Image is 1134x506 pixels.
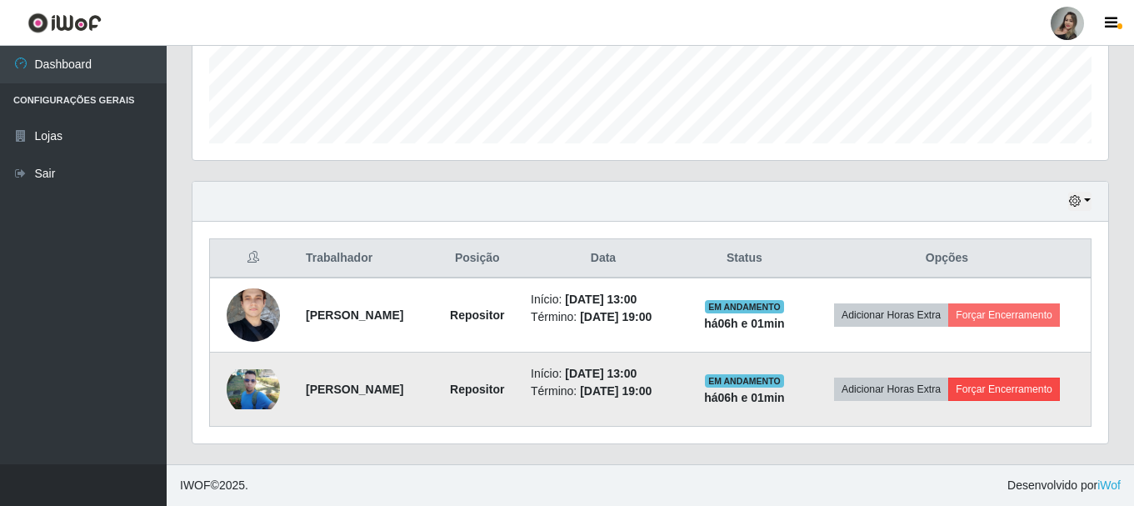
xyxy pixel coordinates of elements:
time: [DATE] 19:00 [580,384,652,398]
span: EM ANDAMENTO [705,374,784,388]
strong: Repositor [450,383,504,396]
button: Adicionar Horas Extra [834,303,948,327]
time: [DATE] 19:00 [580,310,652,323]
span: Desenvolvido por [1007,477,1121,494]
span: © 2025 . [180,477,248,494]
th: Data [521,239,686,278]
li: Início: [531,365,676,383]
li: Término: [531,308,676,326]
th: Posição [434,239,522,278]
strong: [PERSON_NAME] [306,383,403,396]
li: Início: [531,291,676,308]
strong: há 06 h e 01 min [704,391,785,404]
img: 1742358454044.jpeg [227,369,280,409]
span: EM ANDAMENTO [705,300,784,313]
th: Status [686,239,803,278]
button: Forçar Encerramento [948,303,1060,327]
li: Término: [531,383,676,400]
th: Trabalhador [296,239,433,278]
img: CoreUI Logo [27,13,102,33]
a: iWof [1097,478,1121,492]
span: IWOF [180,478,211,492]
time: [DATE] 13:00 [565,293,637,306]
strong: Repositor [450,308,504,322]
button: Forçar Encerramento [948,378,1060,401]
th: Opções [803,239,1092,278]
strong: [PERSON_NAME] [306,308,403,322]
time: [DATE] 13:00 [565,367,637,380]
strong: há 06 h e 01 min [704,317,785,330]
button: Adicionar Horas Extra [834,378,948,401]
img: 1728008333020.jpeg [227,267,280,363]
